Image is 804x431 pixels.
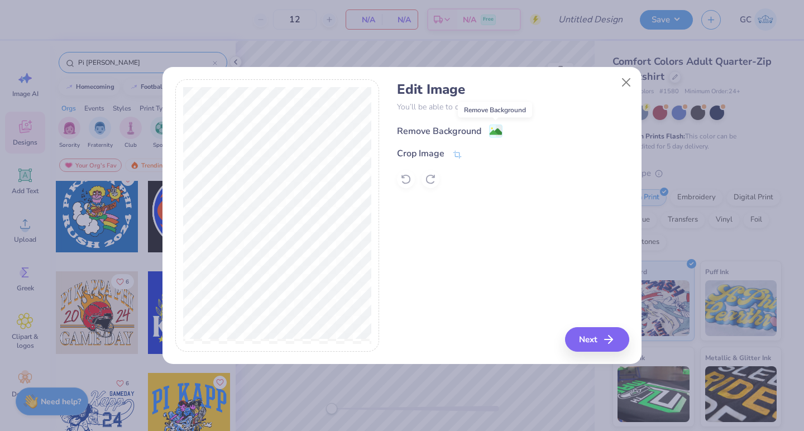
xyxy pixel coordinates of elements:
[397,147,444,160] div: Crop Image
[565,327,629,352] button: Next
[616,71,637,93] button: Close
[397,82,629,98] h4: Edit Image
[397,124,481,138] div: Remove Background
[458,102,532,118] div: Remove Background
[397,101,629,113] p: You’ll be able to do all of this later too.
